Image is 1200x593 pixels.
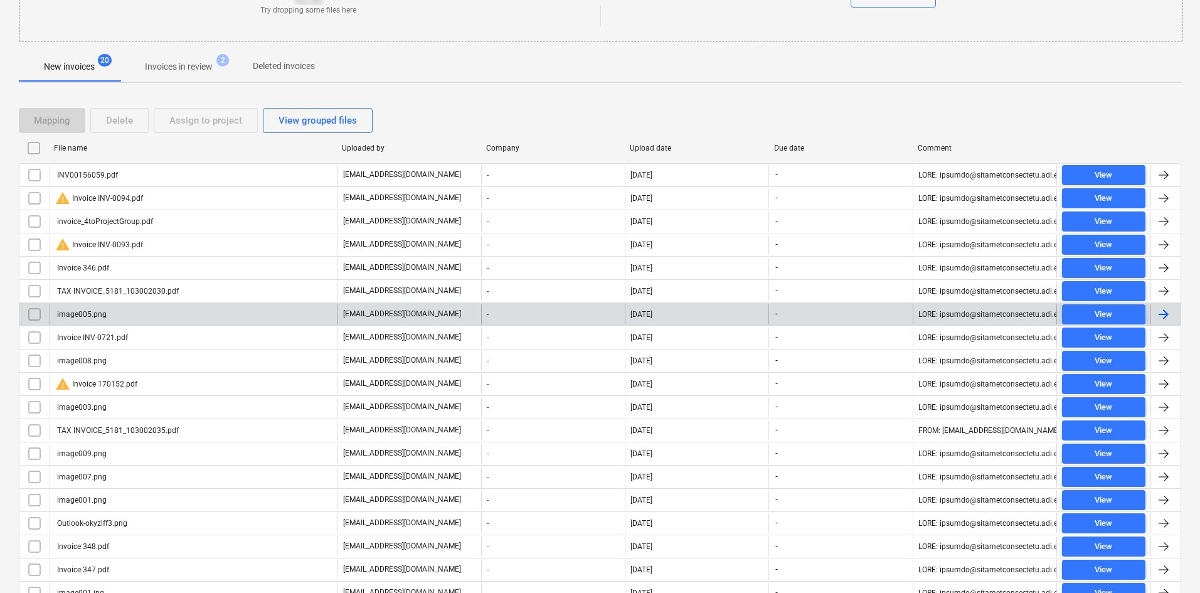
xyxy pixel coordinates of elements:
[145,60,213,73] p: Invoices in review
[55,542,109,551] div: Invoice 348.pdf
[481,235,625,255] div: -
[774,216,779,227] span: -
[481,444,625,464] div: -
[481,351,625,371] div: -
[481,258,625,278] div: -
[1095,307,1112,322] div: View
[1095,284,1112,299] div: View
[55,377,70,392] span: warning
[55,333,128,342] div: Invoice INV-0721.pdf
[774,402,779,412] span: -
[481,211,625,232] div: -
[1095,261,1112,275] div: View
[1095,563,1112,577] div: View
[481,304,625,324] div: -
[630,217,652,226] div: [DATE]
[1062,351,1145,371] button: View
[1062,328,1145,348] button: View
[630,449,652,458] div: [DATE]
[98,54,112,67] span: 20
[1062,444,1145,464] button: View
[343,564,461,575] p: [EMAIL_ADDRESS][DOMAIN_NAME]
[774,332,779,343] span: -
[55,191,143,206] div: Invoice INV-0094.pdf
[481,281,625,301] div: -
[55,519,127,528] div: Outlook-okyzlff3.png
[1062,304,1145,324] button: View
[481,513,625,533] div: -
[481,490,625,510] div: -
[774,425,779,435] span: -
[481,328,625,348] div: -
[55,310,107,319] div: image005.png
[774,541,779,552] span: -
[630,264,652,272] div: [DATE]
[343,262,461,273] p: [EMAIL_ADDRESS][DOMAIN_NAME]
[1062,490,1145,510] button: View
[343,355,461,366] p: [EMAIL_ADDRESS][DOMAIN_NAME]
[1137,533,1200,593] div: Chat Widget
[343,309,461,319] p: [EMAIL_ADDRESS][DOMAIN_NAME]
[774,471,779,482] span: -
[1062,211,1145,232] button: View
[343,378,461,389] p: [EMAIL_ADDRESS][DOMAIN_NAME]
[481,420,625,441] div: -
[343,332,461,343] p: [EMAIL_ADDRESS][DOMAIN_NAME]
[343,169,461,180] p: [EMAIL_ADDRESS][DOMAIN_NAME]
[1062,397,1145,417] button: View
[630,565,652,574] div: [DATE]
[1095,540,1112,554] div: View
[1095,238,1112,252] div: View
[55,377,137,392] div: Invoice 170152.pdf
[253,60,315,73] p: Deleted invoices
[55,217,153,226] div: invoice_4toProjectGroup.pdf
[55,237,143,252] div: Invoice INV-0093.pdf
[260,5,356,16] p: Try dropping some files here
[1095,516,1112,531] div: View
[343,448,461,459] p: [EMAIL_ADDRESS][DOMAIN_NAME]
[1095,331,1112,345] div: View
[55,473,107,481] div: image007.png
[55,237,70,252] span: warning
[1095,377,1112,392] div: View
[55,171,118,179] div: INV00156059.pdf
[55,264,109,272] div: Invoice 346.pdf
[55,496,107,505] div: image001.png
[1062,281,1145,301] button: View
[1095,168,1112,183] div: View
[1062,258,1145,278] button: View
[774,448,779,459] span: -
[343,402,461,412] p: [EMAIL_ADDRESS][DOMAIN_NAME]
[774,239,779,250] span: -
[630,542,652,551] div: [DATE]
[630,194,652,203] div: [DATE]
[630,171,652,179] div: [DATE]
[1062,560,1145,580] button: View
[1062,420,1145,441] button: View
[774,193,779,203] span: -
[481,188,625,208] div: -
[1095,354,1112,368] div: View
[774,494,779,505] span: -
[630,240,652,249] div: [DATE]
[630,519,652,528] div: [DATE]
[55,191,70,206] span: warning
[1062,374,1145,394] button: View
[279,112,357,129] div: View grouped files
[343,239,461,250] p: [EMAIL_ADDRESS][DOMAIN_NAME]
[481,560,625,580] div: -
[343,471,461,482] p: [EMAIL_ADDRESS][DOMAIN_NAME]
[1062,467,1145,487] button: View
[1062,537,1145,557] button: View
[343,541,461,552] p: [EMAIL_ADDRESS][DOMAIN_NAME]
[774,518,779,528] span: -
[1095,424,1112,438] div: View
[774,169,779,180] span: -
[481,374,625,394] div: -
[55,403,107,412] div: image003.png
[630,403,652,412] div: [DATE]
[343,518,461,528] p: [EMAIL_ADDRESS][DOMAIN_NAME]
[481,165,625,185] div: -
[55,356,107,365] div: image008.png
[774,564,779,575] span: -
